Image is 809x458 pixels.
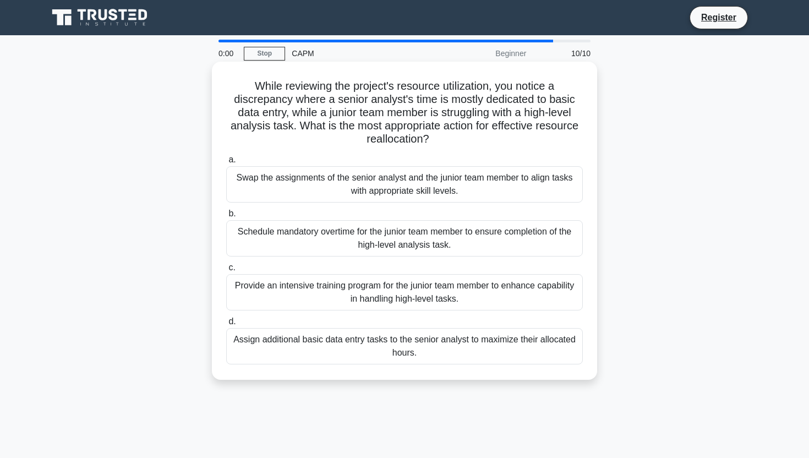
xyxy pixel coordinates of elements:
[226,166,583,203] div: Swap the assignments of the senior analyst and the junior team member to align tasks with appropr...
[226,328,583,364] div: Assign additional basic data entry tasks to the senior analyst to maximize their allocated hours.
[533,42,597,64] div: 10/10
[226,274,583,310] div: Provide an intensive training program for the junior team member to enhance capability in handlin...
[212,42,244,64] div: 0:00
[244,47,285,61] a: Stop
[228,317,236,326] span: d.
[225,79,584,146] h5: While reviewing the project's resource utilization, you notice a discrepancy where a senior analy...
[228,263,235,272] span: c.
[695,10,743,24] a: Register
[436,42,533,64] div: Beginner
[228,209,236,218] span: b.
[285,42,436,64] div: CAPM
[226,220,583,257] div: Schedule mandatory overtime for the junior team member to ensure completion of the high-level ana...
[228,155,236,164] span: a.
